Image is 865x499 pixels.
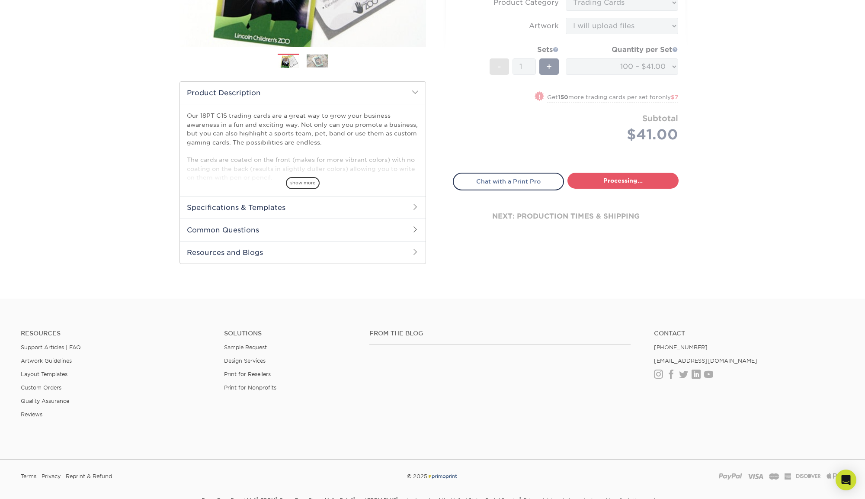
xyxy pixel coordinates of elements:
a: Sample Request [224,344,267,351]
span: show more [286,177,320,189]
a: Custom Orders [21,384,61,391]
p: Our 18PT C1S trading cards are a great way to grow your business awareness in a fun and exciting ... [187,111,419,182]
img: Trading Cards 02 [307,54,328,68]
h2: Resources and Blogs [180,241,426,264]
a: [PHONE_NUMBER] [654,344,708,351]
img: Trading Cards 01 [278,54,299,69]
a: Processing... [567,173,679,188]
a: Artwork Guidelines [21,357,72,364]
div: Open Intercom Messenger [836,470,856,490]
div: © 2025 [293,470,572,483]
a: Print for Resellers [224,371,271,377]
a: Print for Nonprofits [224,384,276,391]
h2: Common Questions [180,219,426,241]
a: Reprint & Refund [66,470,112,483]
img: Primoprint [427,473,458,480]
h2: Specifications & Templates [180,196,426,219]
a: Quality Assurance [21,398,69,404]
h4: Resources [21,330,211,337]
h4: Solutions [224,330,356,337]
a: Support Articles | FAQ [21,344,81,351]
h2: Product Description [180,82,426,104]
a: Chat with a Print Pro [453,173,564,190]
a: Reviews [21,411,42,418]
a: Contact [654,330,844,337]
a: Design Services [224,357,266,364]
div: next: production times & shipping [453,190,679,242]
a: Layout Templates [21,371,67,377]
h4: From the Blog [369,330,631,337]
a: [EMAIL_ADDRESS][DOMAIN_NAME] [654,357,757,364]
